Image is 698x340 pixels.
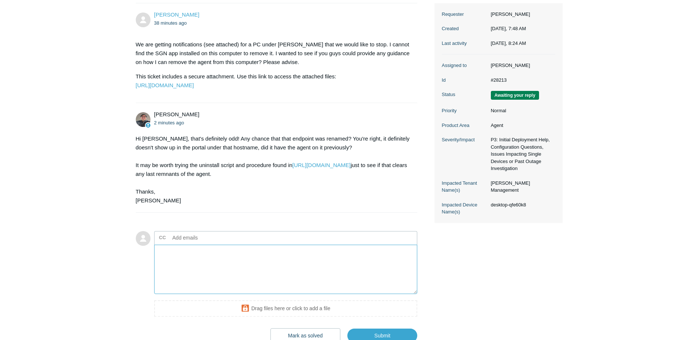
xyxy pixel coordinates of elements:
dt: Id [442,77,487,84]
div: Hi [PERSON_NAME], that's definitely odd! Any chance that that endpoint was renamed? You're right,... [136,134,410,205]
time: 09/18/2025, 08:24 [154,120,184,125]
textarea: Add your reply [154,245,418,294]
p: This ticket includes a secure attachment. Use this link to access the attached files: [136,72,410,90]
dd: Agent [487,122,555,129]
dt: Impacted Device Name(s) [442,201,487,216]
dt: Created [442,25,487,32]
input: Add emails [170,232,249,243]
dt: Last activity [442,40,487,47]
time: 09/18/2025, 07:48 [491,26,526,31]
a: [URL][DOMAIN_NAME] [136,82,194,88]
span: Matt Robinson [154,111,199,117]
span: We are waiting for you to respond [491,91,539,100]
time: 09/18/2025, 07:48 [154,20,187,26]
p: We are getting notifications (see attached) for a PC under [PERSON_NAME] that we would like to st... [136,40,410,67]
dt: Assigned to [442,62,487,69]
time: 09/18/2025, 08:24 [491,40,526,46]
dd: P3: Initial Deployment Help, Configuration Questions, Issues Impacting Single Devices or Past Out... [487,136,555,172]
span: Patrick Kerr [154,11,199,18]
dd: [PERSON_NAME] [487,62,555,69]
a: [URL][DOMAIN_NAME] [293,162,351,168]
dt: Impacted Tenant Name(s) [442,180,487,194]
dd: desktop-qfe60k8 [487,201,555,209]
dt: Requester [442,11,487,18]
dt: Product Area [442,122,487,129]
dd: [PERSON_NAME] Management [487,180,555,194]
dd: #28213 [487,77,555,84]
label: CC [159,232,166,243]
dt: Priority [442,107,487,114]
dt: Status [442,91,487,98]
dd: Normal [487,107,555,114]
dt: Severity/Impact [442,136,487,144]
dd: [PERSON_NAME] [487,11,555,18]
a: [PERSON_NAME] [154,11,199,18]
